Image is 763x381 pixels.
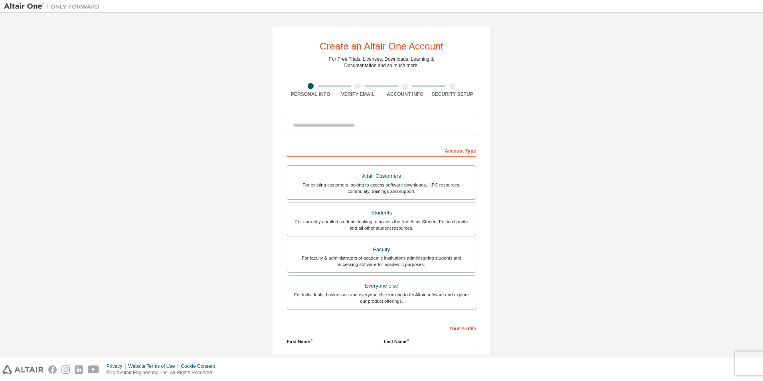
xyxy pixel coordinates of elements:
div: Personal Info [287,91,334,97]
div: Account Type [287,144,476,157]
div: Your Profile [287,321,476,334]
label: First Name [287,338,379,345]
div: Faculty [292,244,471,255]
div: Altair Customers [292,171,471,182]
div: Cookie Consent [181,363,219,369]
img: Altair One [4,2,104,10]
p: © 2025 Altair Engineering, Inc. All Rights Reserved. [107,369,220,376]
label: Last Name [384,338,476,345]
div: Website Terms of Use [128,363,181,369]
div: Students [292,207,471,218]
div: For Free Trials, Licenses, Downloads, Learning & Documentation and so much more. [329,56,434,69]
div: Security Setup [429,91,476,97]
div: For existing customers looking to access software downloads, HPC resources, community, trainings ... [292,182,471,194]
div: Privacy [107,363,128,369]
div: Account Info [381,91,429,97]
img: youtube.svg [88,365,99,374]
div: For individuals, businesses and everyone else looking to try Altair software and explore our prod... [292,292,471,304]
div: For faculty & administrators of academic institutions administering students and accessing softwa... [292,255,471,268]
div: Verify Email [334,91,382,97]
div: For currently enrolled students looking to access the free Altair Student Edition bundle and all ... [292,218,471,231]
div: Create an Altair One Account [320,42,443,51]
img: instagram.svg [61,365,70,374]
img: facebook.svg [48,365,57,374]
div: Everyone else [292,280,471,292]
img: altair_logo.svg [2,365,43,374]
img: linkedin.svg [75,365,83,374]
